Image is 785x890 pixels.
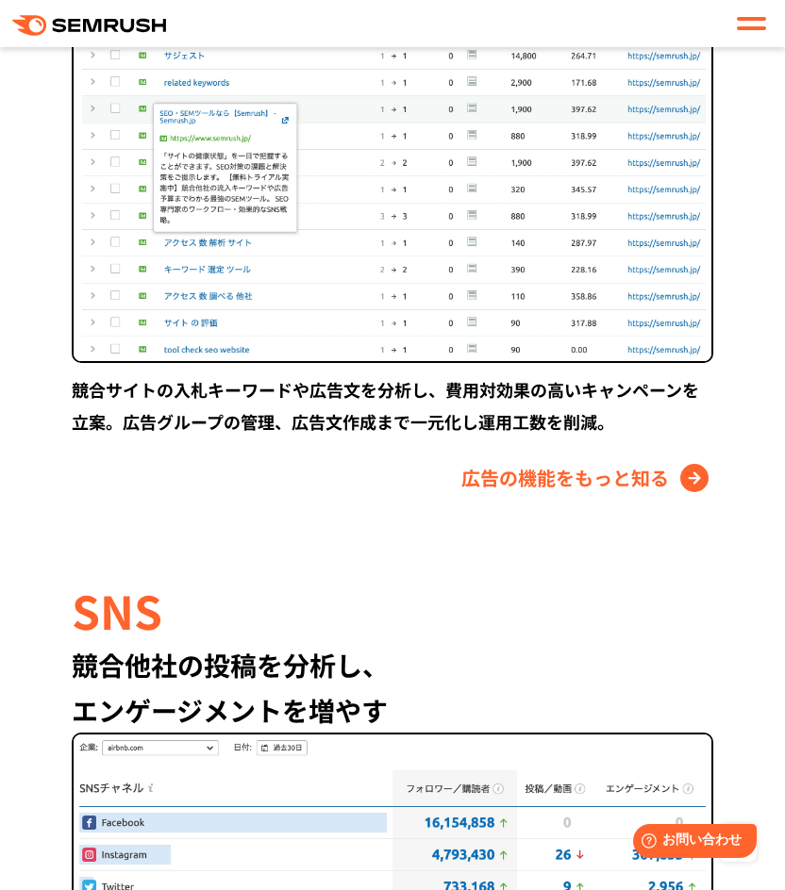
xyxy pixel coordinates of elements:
div: 競合サイトの入札キーワードや広告文を分析し、費用対効果の高いキャンペーンを立案。広告グループの管理、広告文作成まで一元化し運用工数を削減。 [72,373,713,437]
iframe: Help widget launcher [617,816,764,869]
div: SNS [72,578,713,642]
a: 広告の機能をもっと知る [461,463,713,493]
div: 競合他社の投稿を分析し、 エンゲージメントを増やす [72,642,713,733]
